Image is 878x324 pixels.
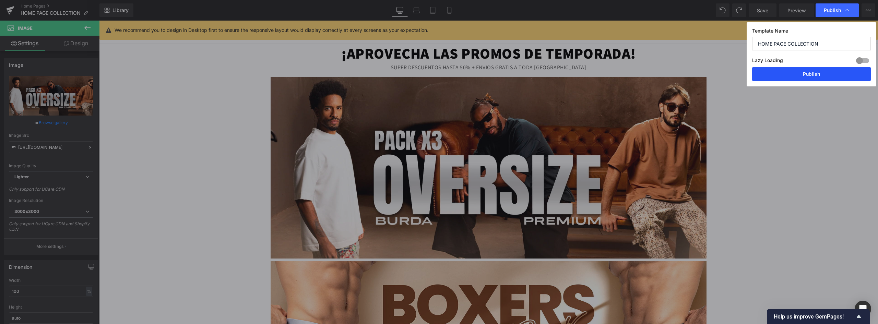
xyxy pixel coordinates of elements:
span: CONJUNTO RIB PANTALONETA [262,5,328,12]
label: Lazy Loading [752,56,783,67]
span: CONJUNTO RIB PANTALON [336,5,394,12]
span: Publish [824,7,841,13]
button: Publish [752,67,871,81]
a: CONJUNTO RIB PANTALONETA [258,1,332,16]
span: CONJ RIB OVERSIZE + PANTALONETA [402,5,482,12]
label: Template Name [752,28,871,37]
a: CONJ RIB OVERSIZE + PANTALONETA [398,1,486,16]
a: CONJUNTO RIB PANTALON [332,1,398,16]
div: Open Intercom Messenger [855,301,871,317]
button: Show survey - Help us improve GemPages! [774,312,863,321]
span: Help us improve GemPages! [774,313,855,320]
